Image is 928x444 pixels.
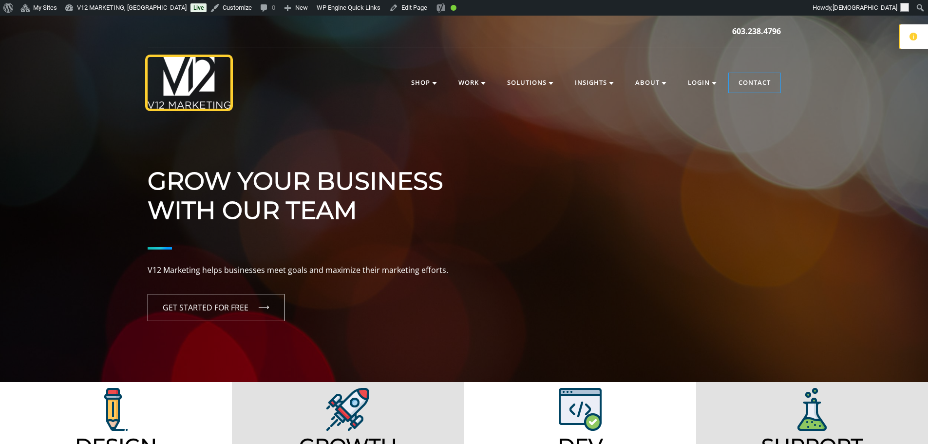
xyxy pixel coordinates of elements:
[148,264,781,277] p: V12 Marketing helps businesses meet goals and maximize their marketing efforts.
[449,73,495,93] a: Work
[148,57,231,109] img: V12 MARKETING Logo New Hampshire Marketing Agency
[401,73,447,93] a: Shop
[148,137,781,225] h1: Grow Your Business With Our Team
[833,4,897,11] span: [DEMOGRAPHIC_DATA]
[497,73,563,93] a: Solutions
[565,73,624,93] a: Insights
[879,397,928,444] iframe: Chat Widget
[451,5,456,11] div: Good
[148,294,284,321] a: GET STARTED FOR FREE
[797,388,827,431] img: V12 Marketing Support Solutions
[678,73,726,93] a: Login
[625,73,676,93] a: About
[190,3,207,12] a: Live
[104,388,128,431] img: V12 Marketing Design Solutions
[326,388,369,431] img: V12 Marketing Design Solutions
[732,25,781,37] a: 603.238.4796
[559,388,602,431] img: V12 Marketing Web Development Solutions
[729,73,780,93] a: Contact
